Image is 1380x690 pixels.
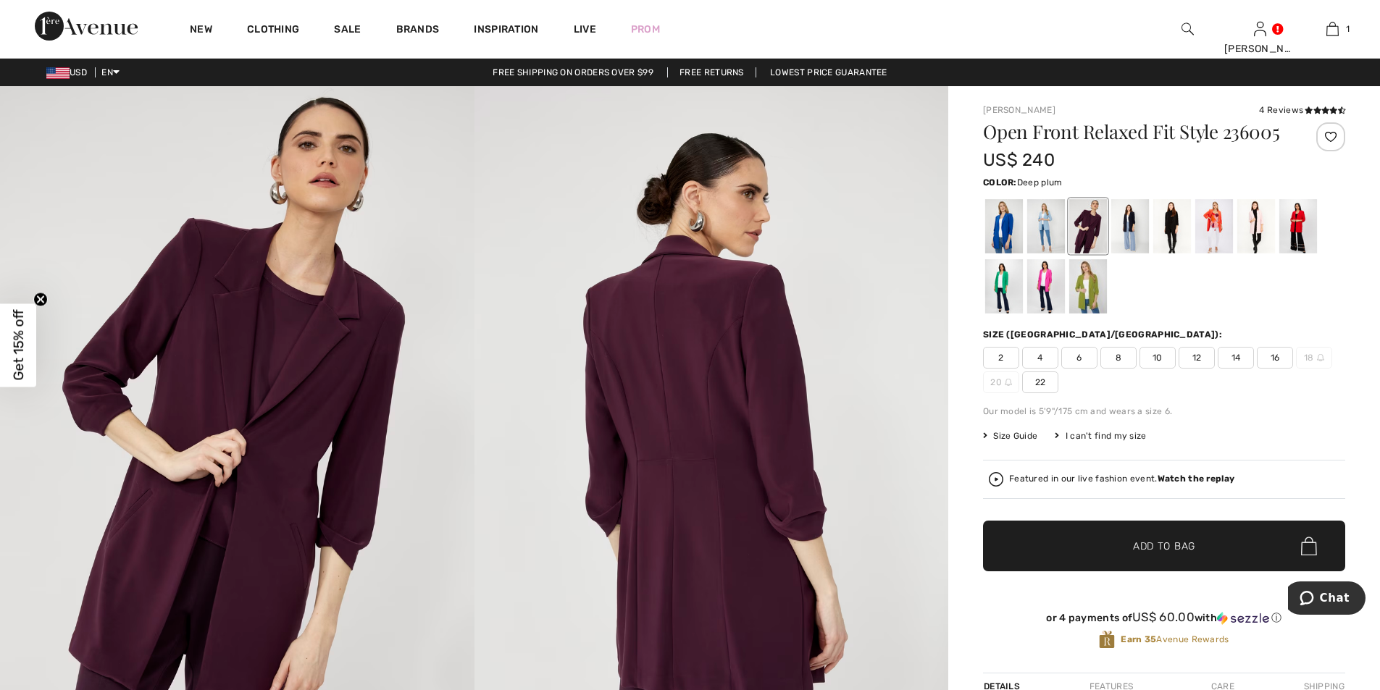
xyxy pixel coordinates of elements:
span: Inspiration [474,23,538,38]
img: US Dollar [46,67,70,79]
div: Orange [1195,199,1233,253]
div: or 4 payments of with [983,610,1345,625]
span: Size Guide [983,429,1037,442]
div: Featured in our live fashion event. [1009,474,1234,484]
a: Sale [334,23,361,38]
div: Royal [985,199,1023,253]
span: Add to Bag [1133,539,1195,554]
div: 4 Reviews [1259,104,1345,117]
div: Our model is 5'9"/175 cm and wears a size 6. [983,405,1345,418]
a: Prom [631,22,660,37]
div: Size ([GEOGRAPHIC_DATA]/[GEOGRAPHIC_DATA]): [983,328,1225,341]
div: Deep plum [1069,199,1107,253]
img: My Bag [1326,20,1339,38]
strong: Watch the replay [1158,474,1235,484]
strong: Earn 35 [1121,634,1156,644]
img: Bag.svg [1301,537,1317,555]
div: I can't find my size [1055,429,1146,442]
span: 4 [1022,347,1058,369]
span: 6 [1061,347,1097,369]
span: 22 [1022,371,1058,393]
a: Lowest Price Guarantee [758,67,899,77]
img: search the website [1182,20,1194,38]
span: Deep plum [1017,177,1063,188]
div: Sky Blue [1027,199,1065,253]
div: Bright pink [1027,259,1065,314]
a: Brands [396,23,440,38]
span: US$ 60.00 [1132,610,1195,624]
a: Free Returns [667,67,756,77]
span: 12 [1179,347,1215,369]
div: Black [1153,199,1191,253]
a: Live [574,22,596,37]
img: ring-m.svg [1005,379,1012,386]
a: Sign In [1254,22,1266,35]
img: My Info [1254,20,1266,38]
img: 1ère Avenue [35,12,138,41]
span: 14 [1218,347,1254,369]
span: Avenue Rewards [1121,633,1229,646]
button: Add to Bag [983,521,1345,571]
span: Get 15% off [10,310,27,381]
a: Free shipping on orders over $99 [481,67,665,77]
h1: Open Front Relaxed Fit Style 236005 [983,122,1285,141]
iframe: Opens a widget where you can chat to one of our agents [1288,581,1366,618]
div: Midnight [1111,199,1149,253]
div: Bright Green [985,259,1023,314]
div: [PERSON_NAME] [1224,41,1295,56]
img: Sezzle [1217,612,1269,625]
a: 1 [1297,20,1368,38]
span: 1 [1346,22,1350,35]
span: 10 [1139,347,1176,369]
span: USD [46,67,93,77]
span: 20 [983,371,1019,393]
span: 2 [983,347,1019,369]
div: Fern [1069,259,1107,314]
button: Close teaser [33,292,48,306]
a: [PERSON_NAME] [983,105,1055,115]
span: US$ 240 [983,150,1055,170]
span: 16 [1257,347,1293,369]
div: Rosebud [1237,199,1275,253]
span: 8 [1100,347,1137,369]
img: Watch the replay [989,472,1003,487]
span: 18 [1296,347,1332,369]
div: or 4 payments ofUS$ 60.00withSezzle Click to learn more about Sezzle [983,610,1345,630]
span: EN [101,67,120,77]
span: Color: [983,177,1017,188]
img: ring-m.svg [1317,354,1324,361]
img: Avenue Rewards [1099,630,1115,649]
div: Tomato [1279,199,1317,253]
a: New [190,23,212,38]
a: Clothing [247,23,299,38]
